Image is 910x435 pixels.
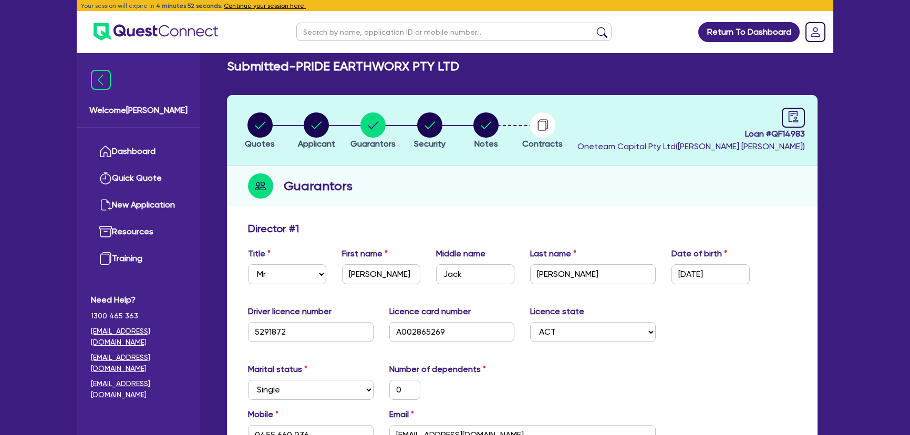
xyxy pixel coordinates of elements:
[248,408,278,421] label: Mobile
[474,139,498,149] span: Notes
[389,408,414,421] label: Email
[91,326,186,348] a: [EMAIL_ADDRESS][DOMAIN_NAME]
[245,139,275,149] span: Quotes
[244,112,275,151] button: Quotes
[297,112,336,151] button: Applicant
[89,104,188,117] span: Welcome [PERSON_NAME]
[99,225,112,238] img: resources
[436,247,485,260] label: Middle name
[248,222,299,235] h3: Director # 1
[389,305,471,318] label: Licence card number
[296,23,612,41] input: Search by name, application ID or mobile number...
[389,363,486,376] label: Number of dependents
[522,112,563,151] button: Contracts
[248,363,307,376] label: Marital status
[577,141,805,151] span: Oneteam Capital Pty Ltd ( [PERSON_NAME] [PERSON_NAME] )
[473,112,499,151] button: Notes
[530,305,584,318] label: Licence state
[91,138,186,165] a: Dashboard
[91,192,186,219] a: New Application
[577,128,805,140] span: Loan # QF14983
[671,264,750,284] input: DD / MM / YYYY
[248,173,273,199] img: step-icon
[91,352,186,374] a: [EMAIL_ADDRESS][DOMAIN_NAME]
[227,59,459,74] h2: Submitted - PRIDE EARTHWORX PTY LTD
[350,139,396,149] span: Guarantors
[248,247,271,260] label: Title
[91,310,186,322] span: 1300 465 363
[788,111,799,122] span: audit
[156,2,221,9] span: 4 minutes 52 seconds
[350,112,396,151] button: Guarantors
[248,305,332,318] label: Driver licence number
[224,1,306,11] button: Continue your session here.
[671,247,727,260] label: Date of birth
[91,294,186,306] span: Need Help?
[99,199,112,211] img: new-application
[802,18,829,46] a: Dropdown toggle
[94,23,218,40] img: quest-connect-logo-blue
[413,112,446,151] button: Security
[99,252,112,265] img: training
[91,70,111,90] img: icon-menu-close
[91,219,186,245] a: Resources
[522,139,563,149] span: Contracts
[99,172,112,184] img: quick-quote
[530,247,576,260] label: Last name
[91,245,186,272] a: Training
[414,139,446,149] span: Security
[298,139,335,149] span: Applicant
[782,108,805,128] a: audit
[698,22,800,42] a: Return To Dashboard
[91,378,186,400] a: [EMAIL_ADDRESS][DOMAIN_NAME]
[91,165,186,192] a: Quick Quote
[342,247,388,260] label: First name
[284,177,353,195] h2: Guarantors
